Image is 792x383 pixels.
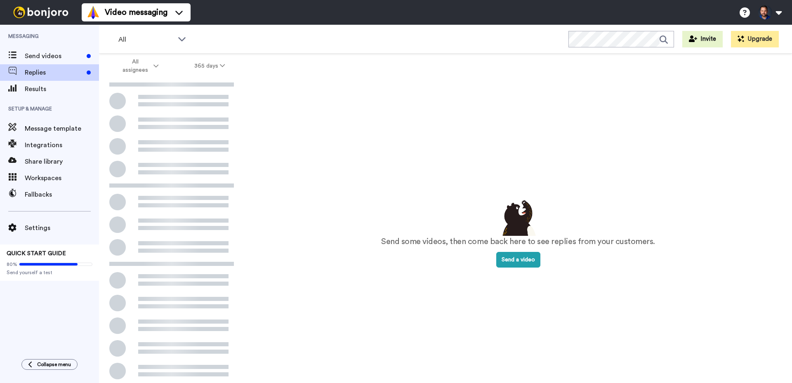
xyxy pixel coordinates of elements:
img: results-emptystates.png [497,198,539,236]
span: Send yourself a test [7,269,92,276]
button: Send a video [496,252,540,268]
span: Message template [25,124,99,134]
span: Send videos [25,51,83,61]
button: All assignees [101,54,177,78]
button: Collapse menu [21,359,78,370]
button: 365 days [177,59,243,73]
span: Fallbacks [25,190,99,200]
span: Share library [25,157,99,167]
button: Invite [682,31,723,47]
span: Collapse menu [37,361,71,368]
span: Video messaging [105,7,167,18]
img: bj-logo-header-white.svg [10,7,72,18]
span: Replies [25,68,83,78]
span: Results [25,84,99,94]
button: Upgrade [731,31,779,47]
span: All [118,35,174,45]
span: 80% [7,261,17,268]
img: vm-color.svg [87,6,100,19]
p: Send some videos, then come back here to see replies from your customers. [381,236,655,248]
a: Send a video [496,257,540,263]
span: QUICK START GUIDE [7,251,66,256]
span: Workspaces [25,173,99,183]
span: Integrations [25,140,99,150]
span: Settings [25,223,99,233]
span: All assignees [118,58,152,74]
